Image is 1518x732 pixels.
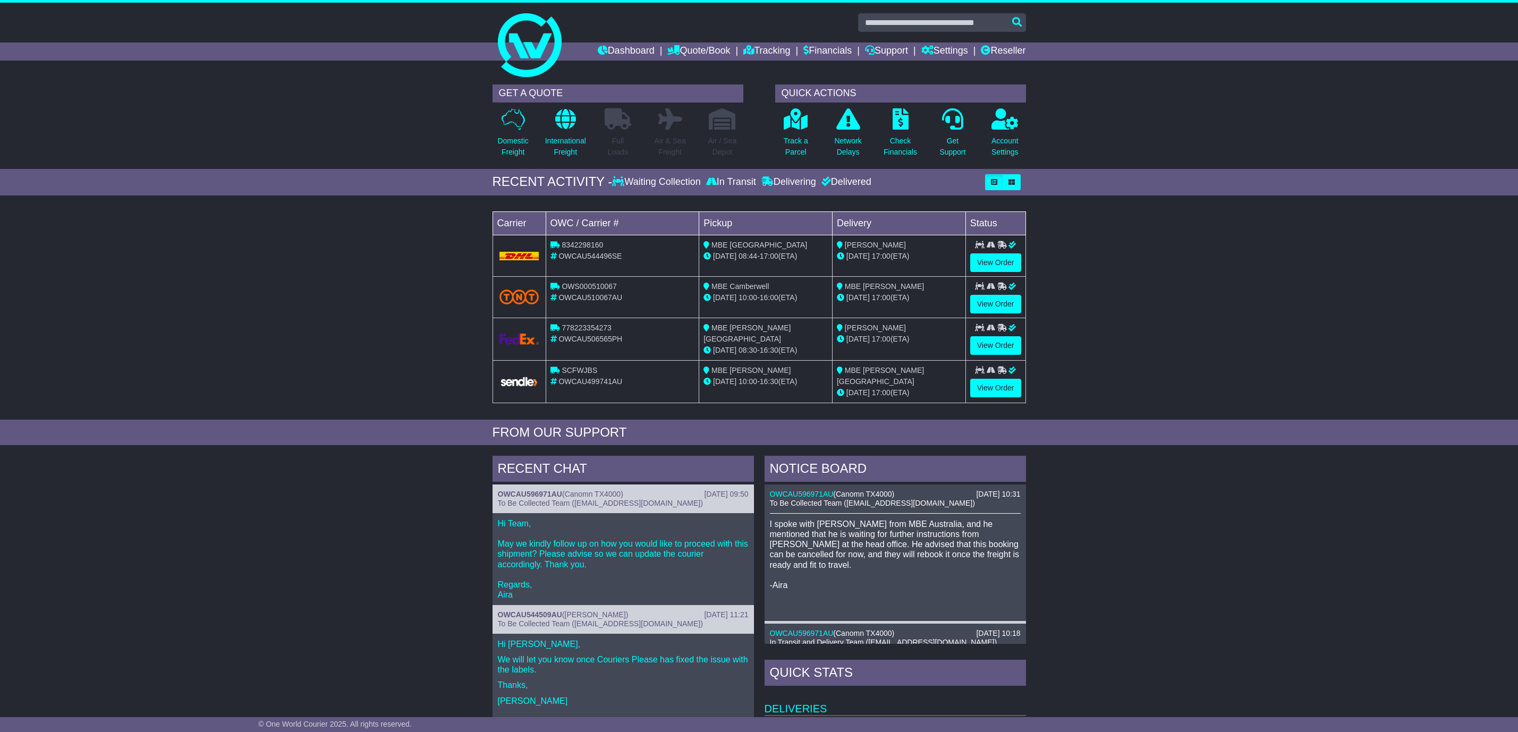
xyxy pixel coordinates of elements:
span: 10:00 [739,293,757,302]
div: [DATE] 10:31 [976,490,1020,499]
div: (ETA) [837,292,961,303]
span: 08:44 [739,252,757,260]
span: 17:00 [872,335,891,343]
a: Support [865,42,908,61]
span: 17:00 [760,252,778,260]
div: - (ETA) [703,345,828,356]
td: Carrier [493,211,546,235]
div: [DATE] 11:21 [704,610,748,619]
span: [PERSON_NAME] [845,241,906,249]
span: 08:30 [739,346,757,354]
a: OWCAU596971AU [770,629,834,637]
a: Quote/Book [667,42,730,61]
div: [DATE] 10:18 [976,629,1020,638]
div: GET A QUOTE [493,84,743,103]
span: SCFWJBS [562,366,597,374]
span: 16:30 [760,346,778,354]
div: QUICK ACTIONS [775,84,1026,103]
a: Financials [803,42,852,61]
img: DHL.png [499,252,539,260]
p: [PERSON_NAME] [498,696,749,706]
a: OWCAU596971AU [498,490,562,498]
div: ( ) [770,490,1021,499]
a: OWCAU596971AU [770,490,834,498]
div: (ETA) [837,387,961,398]
p: Air / Sea Depot [708,135,737,158]
span: [DATE] [713,377,736,386]
div: RECENT CHAT [493,456,754,484]
div: FROM OUR SUPPORT [493,425,1026,440]
td: Delivery [832,211,965,235]
p: Get Support [939,135,965,158]
p: Full Loads [605,135,631,158]
a: View Order [970,253,1021,272]
img: GetCarrierServiceLogo [499,376,539,387]
div: Waiting Collection [612,176,703,188]
span: Canomn TX4000 [565,490,621,498]
span: To Be Collected Team ([EMAIL_ADDRESS][DOMAIN_NAME]) [770,499,975,507]
span: OWCAU510067AU [558,293,622,302]
p: Thanks, [498,680,749,690]
span: MBE [PERSON_NAME] [711,366,791,374]
a: DomesticFreight [497,108,529,164]
div: In Transit [703,176,759,188]
a: CheckFinancials [883,108,918,164]
span: [DATE] [846,252,870,260]
div: [DATE] 09:50 [704,490,748,499]
a: OWCAU544509AU [498,610,562,619]
div: - (ETA) [703,376,828,387]
span: Canomn TX4000 [836,629,892,637]
a: Track aParcel [783,108,809,164]
p: Domestic Freight [497,135,528,158]
div: - (ETA) [703,292,828,303]
span: [DATE] [846,335,870,343]
div: - (ETA) [703,251,828,262]
span: MBE [PERSON_NAME] [845,282,924,291]
span: MBE Camberwell [711,282,769,291]
td: Status [965,211,1025,235]
p: Check Financials [884,135,917,158]
div: NOTICE BOARD [765,456,1026,484]
p: Network Delays [834,135,861,158]
span: [DATE] [846,293,870,302]
span: © One World Courier 2025. All rights reserved. [258,720,412,728]
span: MBE [PERSON_NAME][GEOGRAPHIC_DATA] [837,366,924,386]
a: NetworkDelays [834,108,862,164]
span: 16:30 [760,377,778,386]
a: View Order [970,336,1021,355]
span: MBE [GEOGRAPHIC_DATA] [711,241,807,249]
img: GetCarrierServiceLogo [499,334,539,345]
a: View Order [970,379,1021,397]
span: To Be Collected Team ([EMAIL_ADDRESS][DOMAIN_NAME]) [498,499,703,507]
span: 10:00 [739,377,757,386]
span: [PERSON_NAME] [565,610,626,619]
span: OWS000510067 [562,282,617,291]
a: Tracking [743,42,790,61]
span: MBE [PERSON_NAME][GEOGRAPHIC_DATA] [703,324,791,343]
span: [DATE] [713,293,736,302]
a: View Order [970,295,1021,313]
span: In Transit and Delivery Team ([EMAIL_ADDRESS][DOMAIN_NAME]) [770,638,997,646]
span: [DATE] [713,252,736,260]
p: International Freight [545,135,586,158]
div: (ETA) [837,334,961,345]
span: 17:00 [872,293,891,302]
a: Reseller [981,42,1025,61]
span: [PERSON_NAME] [845,324,906,332]
div: RECENT ACTIVITY - [493,174,613,190]
p: Hi [PERSON_NAME], [498,639,749,649]
span: To Be Collected Team ([EMAIL_ADDRESS][DOMAIN_NAME]) [498,619,703,628]
a: GetSupport [939,108,966,164]
span: Canomn TX4000 [836,490,892,498]
span: OWCAU506565PH [558,335,622,343]
span: 17:00 [872,388,891,397]
span: 16:00 [760,293,778,302]
td: OWC / Carrier # [546,211,699,235]
span: 17:00 [872,252,891,260]
td: Pickup [699,211,833,235]
p: Air & Sea Freight [655,135,686,158]
p: Track a Parcel [784,135,808,158]
span: OWCAU499741AU [558,377,622,386]
td: Deliveries [765,688,1026,716]
a: Dashboard [598,42,655,61]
